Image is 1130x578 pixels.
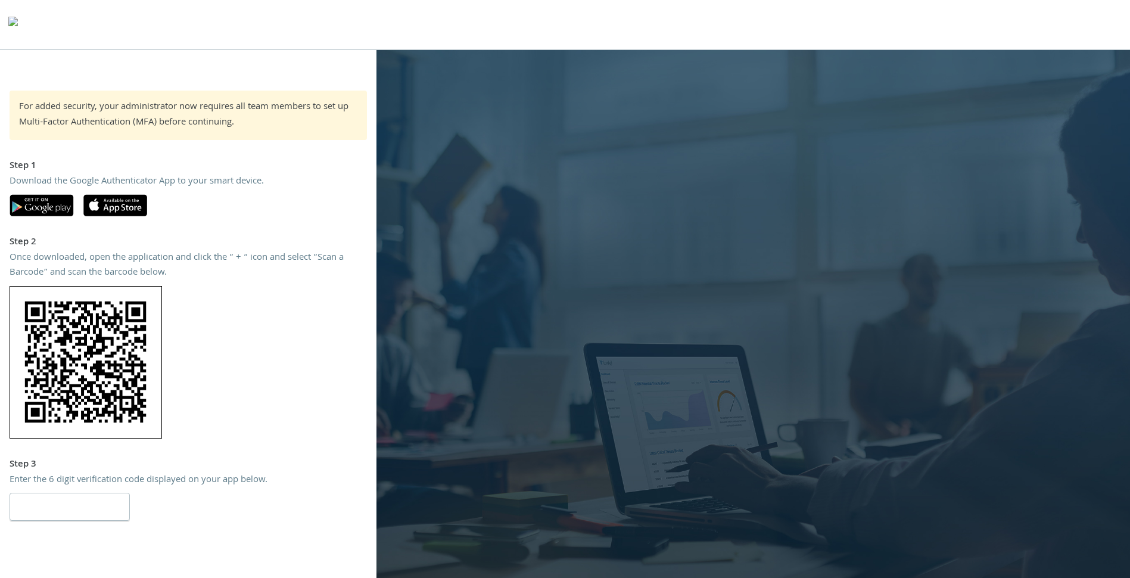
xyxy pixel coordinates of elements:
[83,194,147,216] img: apple-app-store.svg
[10,251,367,281] div: Once downloaded, open the application and click the “ + “ icon and select “Scan a Barcode” and sc...
[19,100,357,130] div: For added security, your administrator now requires all team members to set up Multi-Factor Authe...
[10,194,74,216] img: google-play.svg
[10,175,367,190] div: Download the Google Authenticator App to your smart device.
[10,457,36,473] strong: Step 3
[10,473,367,489] div: Enter the 6 digit verification code displayed on your app below.
[8,13,18,36] img: todyl-logo-dark.svg
[10,235,36,250] strong: Step 2
[10,286,162,439] img: 8jG9iwryR95AAAAABJRU5ErkJggg==
[10,159,36,174] strong: Step 1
